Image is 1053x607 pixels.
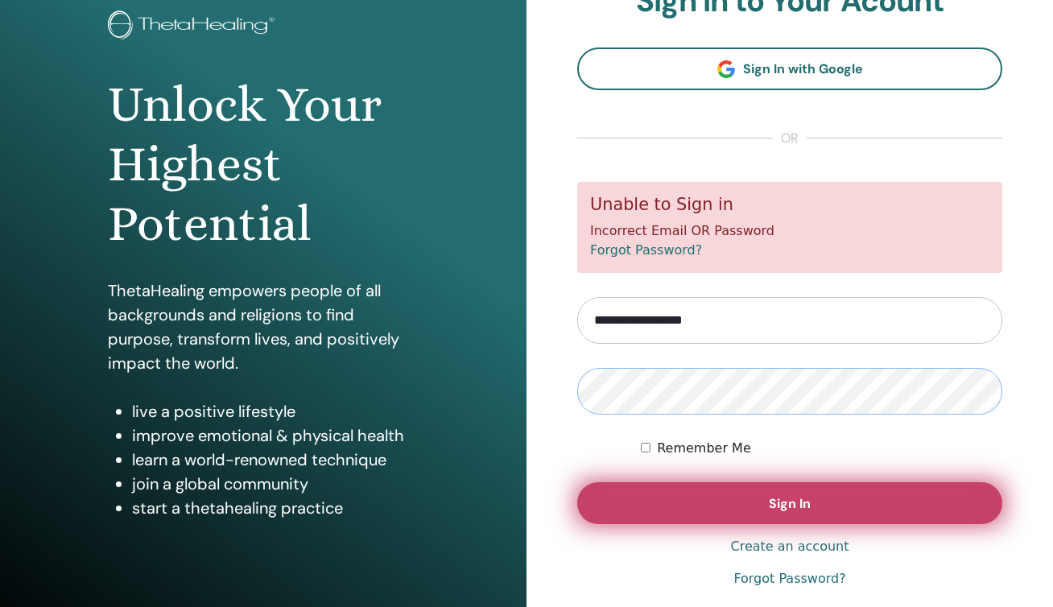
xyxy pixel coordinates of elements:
[769,495,811,512] span: Sign In
[132,496,419,520] li: start a thetahealing practice
[730,537,849,556] a: Create an account
[577,47,1002,90] a: Sign In with Google
[132,423,419,448] li: improve emotional & physical health
[641,439,1002,458] div: Keep me authenticated indefinitely or until I manually logout
[590,242,702,258] a: Forgot Password?
[577,182,1002,273] div: Incorrect Email OR Password
[132,399,419,423] li: live a positive lifestyle
[773,129,807,148] span: or
[108,75,419,254] h1: Unlock Your Highest Potential
[132,448,419,472] li: learn a world-renowned technique
[743,60,863,77] span: Sign In with Google
[132,472,419,496] li: join a global community
[590,195,989,215] h5: Unable to Sign in
[577,482,1002,524] button: Sign In
[108,279,419,375] p: ThetaHealing empowers people of all backgrounds and religions to find purpose, transform lives, a...
[657,439,751,458] label: Remember Me
[733,569,845,588] a: Forgot Password?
